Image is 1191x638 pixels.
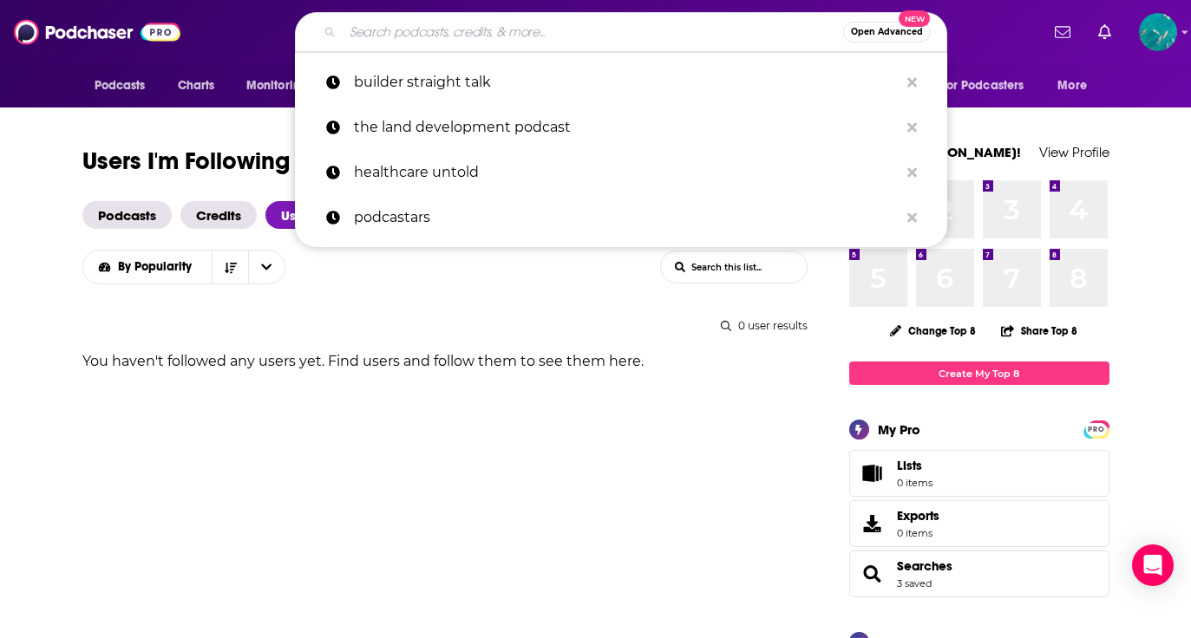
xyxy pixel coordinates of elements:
span: Open Advanced [851,28,923,36]
a: Create My Top 8 [849,361,1109,385]
span: Lists [855,461,890,485]
a: healthcare untold [295,150,947,195]
a: Searches [897,558,952,574]
a: Users [265,201,330,229]
a: builder straight talk [295,60,947,105]
p: podcastars [354,195,899,240]
a: podcastars [295,195,947,240]
span: Charts [178,74,215,98]
a: View Profile [1039,144,1109,160]
p: healthcare untold [354,150,899,195]
img: Podchaser - Follow, Share and Rate Podcasts [14,16,180,49]
span: Lists [897,458,922,473]
button: open menu [930,69,1050,102]
button: Sort Direction [212,251,248,283]
span: Exports [897,508,939,524]
a: the land development podcast [295,105,947,150]
a: 3 saved [897,577,932,589]
div: 0 user results [82,319,808,332]
span: Monitoring [246,74,308,98]
span: Lists [897,458,933,473]
a: Credits [180,201,257,229]
span: Logged in as louisabuckingham [1139,13,1177,51]
span: Exports [855,511,890,536]
button: open menu [1045,69,1109,102]
span: By Popularity [118,261,198,273]
a: Show notifications dropdown [1048,17,1077,47]
a: Exports [849,500,1109,547]
a: PRO [1086,422,1107,435]
span: Podcasts [95,74,146,98]
a: Searches [855,562,890,586]
span: PRO [1086,423,1107,436]
button: open menu [83,261,213,273]
a: Podcasts [82,201,172,229]
div: Open Intercom Messenger [1132,544,1174,586]
span: More [1057,74,1087,98]
input: Search podcasts, credits, & more... [343,18,843,46]
span: 0 items [897,477,933,489]
span: 0 items [897,527,939,539]
img: User Profile [1139,13,1177,51]
p: builder straight talk [354,60,899,105]
a: Charts [167,69,226,102]
h1: Users I'm Following [82,146,290,177]
button: Share Top 8 [1000,314,1078,348]
p: the land development podcast [354,105,899,150]
button: Open AdvancedNew [843,22,931,42]
button: Show profile menu [1139,13,1177,51]
span: Searches [849,550,1109,597]
h2: Choose List sort [82,250,286,284]
span: New [899,10,930,27]
a: Show notifications dropdown [1091,17,1118,47]
div: My Pro [878,421,920,438]
button: open menu [234,69,330,102]
button: open menu [248,251,285,283]
span: For Podcasters [941,74,1024,98]
button: open menu [82,69,168,102]
a: Lists [849,450,1109,497]
div: Search podcasts, credits, & more... [295,12,947,52]
button: Change Top 8 [880,320,987,342]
